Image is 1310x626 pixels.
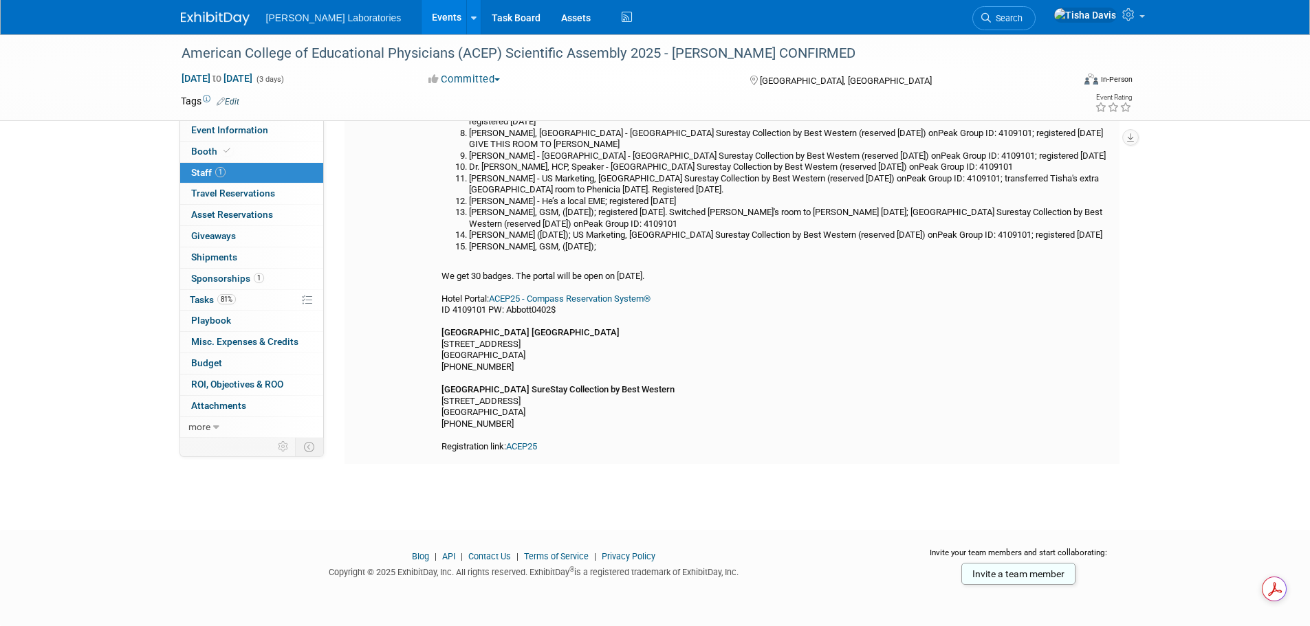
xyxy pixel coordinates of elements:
[441,37,1114,453] div: We get 30 badges. The portal will be open on [DATE]. Hotel Portal: ID 4109101 PW: Abbott0402$ [ST...
[191,357,222,368] span: Budget
[506,441,537,451] a: ACEP25
[469,196,1114,208] li: [PERSON_NAME] - He’s a local EME; registered [DATE]
[191,146,233,157] span: Booth
[181,12,250,25] img: ExhibitDay
[180,120,323,141] a: Event Information
[191,315,231,326] span: Playbook
[180,205,323,225] a: Asset Reservations
[180,247,323,268] a: Shipments
[217,97,239,107] a: Edit
[961,563,1076,585] a: Invite a team member
[272,438,296,456] td: Personalize Event Tab Strip
[441,384,675,394] b: [GEOGRAPHIC_DATA] SureStay Collection by Best Western
[191,230,236,241] span: Giveaways
[188,421,210,432] span: more
[1095,94,1132,101] div: Event Rating
[180,269,323,289] a: Sponsorships1
[469,230,1114,241] li: [PERSON_NAME] ([DATE]); US Marketing, [GEOGRAPHIC_DATA] Surestay Collection by Best Western (rese...
[180,142,323,162] a: Booth
[591,551,600,561] span: |
[992,71,1133,92] div: Event Format
[513,551,522,561] span: |
[180,353,323,374] a: Budget
[181,72,253,85] span: [DATE] [DATE]
[191,273,264,284] span: Sponsorships
[469,128,1114,150] li: [PERSON_NAME], [GEOGRAPHIC_DATA] - [GEOGRAPHIC_DATA] Surestay Collection by Best Western (reserve...
[217,294,236,304] span: 81%
[177,41,1052,66] div: American College of Educational Physicians (ACEP) Scientific Assembly 2025 - [PERSON_NAME] CONFIRMED
[190,294,236,305] span: Tasks
[1054,8,1117,23] img: Tisha Davis
[210,73,223,84] span: to
[180,375,323,395] a: ROI, Objectives & ROO
[569,566,574,573] sup: ®
[469,173,1114,196] li: [PERSON_NAME] - US Marketing, [GEOGRAPHIC_DATA] Surestay Collection by Best Western (reserved [DA...
[468,551,511,561] a: Contact Us
[266,12,402,23] span: [PERSON_NAME] Laboratories
[991,13,1023,23] span: Search
[181,94,239,108] td: Tags
[469,241,1114,253] li: [PERSON_NAME], GSM, ([DATE]);
[254,273,264,283] span: 1
[1084,74,1098,85] img: Format-Inperson.png
[524,551,589,561] a: Terms of Service
[442,551,455,561] a: API
[441,327,620,337] b: [GEOGRAPHIC_DATA] [GEOGRAPHIC_DATA]
[972,6,1036,30] a: Search
[602,551,655,561] a: Privacy Policy
[760,76,932,86] span: [GEOGRAPHIC_DATA], [GEOGRAPHIC_DATA]
[191,167,226,178] span: Staff
[180,290,323,311] a: Tasks81%
[489,293,651,304] a: ACEP25 - Compass Reservation System®
[295,438,323,456] td: Toggle Event Tabs
[469,161,1114,173] li: Dr. [PERSON_NAME], HCP, Speaker - [GEOGRAPHIC_DATA] Surestay Collection by Best Western (reserved...
[180,396,323,416] a: Attachments
[431,551,440,561] span: |
[191,379,283,390] span: ROI, Objectives & ROO
[191,336,298,347] span: Misc. Expenses & Credits
[469,150,1114,162] li: [PERSON_NAME] - [GEOGRAPHIC_DATA] - [GEOGRAPHIC_DATA] Surestay Collection by Best Western (reserv...
[180,332,323,353] a: Misc. Expenses & Credits
[908,547,1130,568] div: Invite your team members and start collaborating:
[180,311,323,331] a: Playbook
[191,188,275,199] span: Travel Reservations
[223,147,230,155] i: Booth reservation complete
[180,163,323,183] a: Staff1
[180,226,323,247] a: Giveaways
[180,417,323,438] a: more
[191,400,246,411] span: Attachments
[191,209,273,220] span: Asset Reservations
[412,551,429,561] a: Blog
[469,207,1114,230] li: [PERSON_NAME], GSM, ([DATE]); registered [DATE]. Switched [PERSON_NAME]'s room to [PERSON_NAME] [...
[191,251,237,262] span: Shipments
[457,551,466,561] span: |
[215,167,226,177] span: 1
[191,124,268,135] span: Event Information
[424,72,505,87] button: Committed
[181,563,888,579] div: Copyright © 2025 ExhibitDay, Inc. All rights reserved. ExhibitDay is a registered trademark of Ex...
[255,75,284,84] span: (3 days)
[180,183,323,204] a: Travel Reservations
[1100,74,1133,85] div: In-Person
